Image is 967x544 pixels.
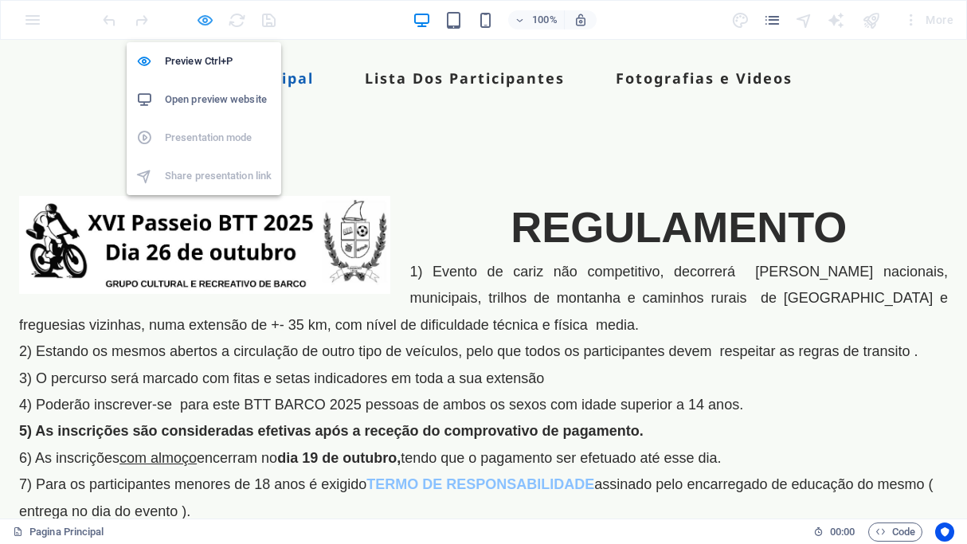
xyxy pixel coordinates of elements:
[841,526,844,538] span: :
[508,10,565,29] button: 100%
[763,11,781,29] i: Pages (Ctrl+Alt+S)
[875,522,915,542] span: Code
[868,522,922,542] button: Code
[13,522,104,542] a: Click to cancel selection. Double-click to open Pages
[165,52,272,71] h6: Preview Ctrl+P
[935,522,954,542] button: Usercentrics
[574,13,588,27] i: On resize automatically adjust zoom level to fit chosen device.
[763,10,782,29] button: pages
[830,522,855,542] span: 00 00
[813,522,855,542] h6: Session time
[165,90,272,109] h6: Open preview website
[532,10,558,29] h6: 100%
